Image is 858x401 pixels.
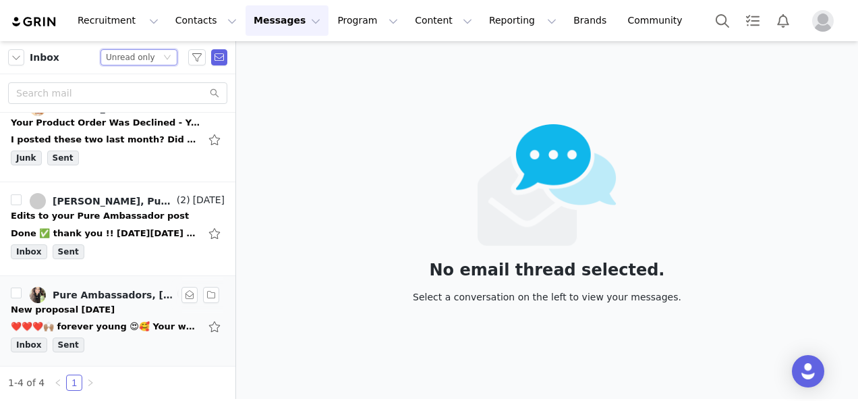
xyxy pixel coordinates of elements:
[329,5,406,36] button: Program
[30,287,46,303] img: 2233a54d-f114-44af-8888-106056630f95.jpg
[53,244,84,259] span: Sent
[211,49,227,65] span: Send Email
[53,196,174,207] div: [PERSON_NAME], Pure Ambassadors
[768,5,803,36] button: Notifications
[11,16,58,28] img: grin logo
[407,5,480,36] button: Content
[804,10,847,32] button: Profile
[812,10,834,32] img: placeholder-profile.jpg
[82,375,98,391] li: Next Page
[47,151,79,165] span: Sent
[246,5,328,36] button: Messages
[478,124,617,246] img: emails-empty2x.png
[163,53,171,63] i: icon: down
[86,379,94,387] i: icon: right
[174,287,190,301] span: (3)
[69,5,167,36] button: Recruitment
[30,287,174,303] a: Pure Ambassadors, [PERSON_NAME]
[620,5,697,36] a: Community
[11,338,47,352] span: Inbox
[53,290,174,300] div: Pure Ambassadors, [PERSON_NAME]
[30,51,59,65] span: Inbox
[11,244,47,259] span: Inbox
[8,82,227,104] input: Search mail
[565,5,619,36] a: Brands
[792,355,824,387] div: Open Intercom Messenger
[8,375,45,391] li: 1-4 of 4
[11,320,200,333] div: ❤️❤️❤️🙌🏽 forever young 😍🥰 Your wellness is your wealth 💚 Roxy Stewart www.healingwithroxy.com rox...
[50,375,66,391] li: Previous Page
[11,209,189,223] div: Edits to your Pure Ambassador post
[11,133,200,146] div: I posted these two last month? Did they not show up? Sent from my iPhone On Sep 30, 2025, at 3:25...
[106,50,155,65] div: Unread only
[54,379,62,387] i: icon: left
[11,303,115,317] div: New proposal September 2025
[11,227,200,240] div: Done ✅ thank you !! On Tue, Sep 30, 2025 at 2:04 PM Pure Ambassadors <pureambassadors@pureencapsu...
[413,263,681,277] div: No email thread selected.
[708,5,737,36] button: Search
[11,116,200,130] div: Your Product Order Was Declined - You didn't make a Pure Ambassador post
[210,88,219,98] i: icon: search
[11,151,42,165] span: Junk
[67,375,82,390] a: 1
[66,375,82,391] li: 1
[413,290,681,304] div: Select a conversation on the left to view your messages.
[481,5,565,36] button: Reporting
[167,5,245,36] button: Contacts
[738,5,768,36] a: Tasks
[30,193,174,209] a: [PERSON_NAME], Pure Ambassadors
[174,193,190,207] span: (2)
[53,338,84,352] span: Sent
